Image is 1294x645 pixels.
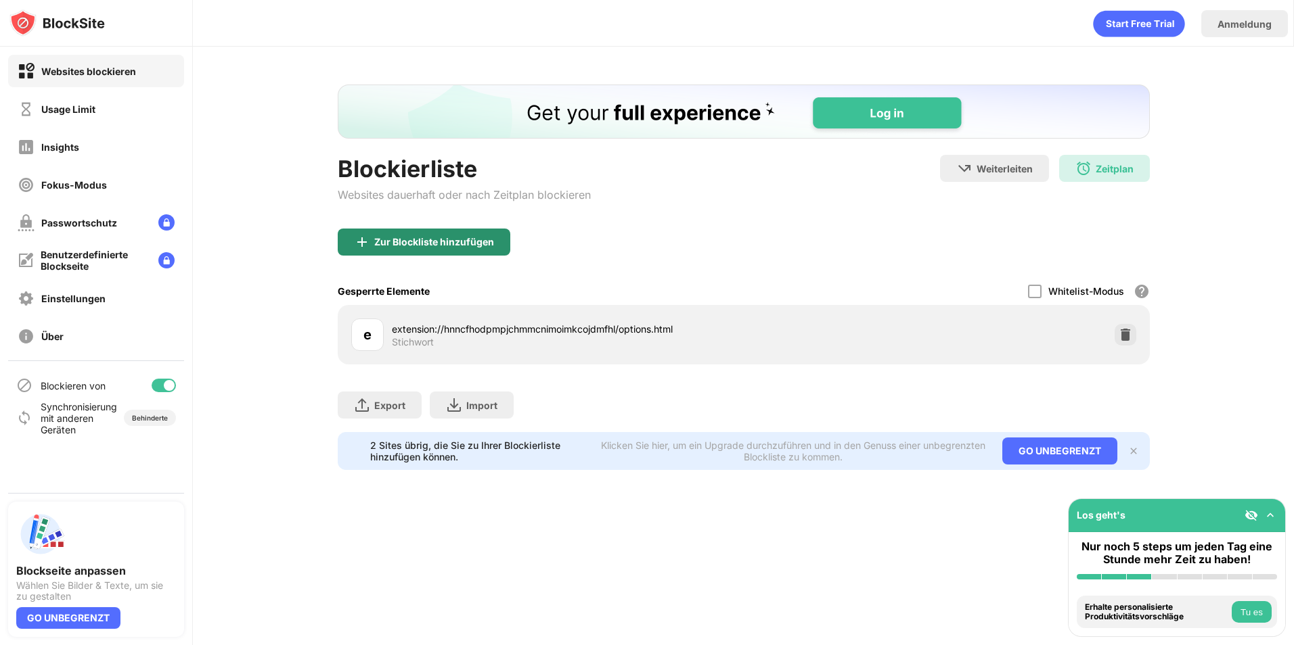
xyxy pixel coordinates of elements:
div: Insights [41,141,79,153]
img: time-usage-off.svg [18,101,35,118]
img: logo-blocksite.svg [9,9,105,37]
div: Wählen Sie Bilder & Texte, um sie zu gestalten [16,580,176,602]
img: block-on.svg [18,63,35,80]
img: lock-menu.svg [158,252,175,268]
img: eye-not-visible.svg [1245,508,1258,522]
div: Import [466,400,497,411]
div: Export [374,400,405,411]
div: Whitelist-Modus [1048,285,1124,297]
div: GO UNBEGRENZT [16,607,120,629]
div: Gesperrte Elemente [338,285,430,297]
div: Über [41,331,64,342]
div: extension://hnncfhodpmpjchmmcnimoimkcojdmfhl/options.html [392,322,744,336]
img: focus-off.svg [18,176,35,193]
div: 2 Sites übrig, die Sie zu Ihrer Blockierliste hinzufügen können. [370,439,593,462]
div: Anmeldung [1218,18,1272,30]
div: Zeitplan [1096,163,1134,174]
div: Websites blockieren [41,66,136,77]
div: Blockieren von [41,380,106,391]
div: Fokus-Modus [41,179,107,191]
div: Blockierliste [338,155,591,183]
div: Klicken Sie hier, um ein Upgrade durchzuführen und in den Genuss einer unbegrenzten Blockliste zu... [600,439,985,462]
img: about-off.svg [18,328,35,345]
img: settings-off.svg [18,290,35,307]
img: sync-icon.svg [16,410,32,426]
img: push-custom-page.svg [16,510,65,558]
div: Passwortschutz [41,217,117,229]
div: Synchronisierung mit anderen Geräten [41,401,110,435]
img: lock-menu.svg [158,214,175,231]
div: Einstellungen [41,293,106,304]
div: Erhalte personalisierte Produktivitätsvorschläge [1085,602,1228,622]
div: Behinderte [132,414,168,422]
img: customize-block-page-off.svg [18,252,34,268]
div: animation [1093,10,1185,37]
img: password-protection-off.svg [18,214,35,231]
img: x-button.svg [1128,446,1139,456]
div: Stichwort [392,336,434,348]
div: GO UNBEGRENZT [1002,437,1117,464]
div: Zur Blockliste hinzufügen [374,237,494,247]
div: Weiterleiten [977,163,1033,174]
div: Blockseite anpassen [16,564,176,577]
div: Nur noch 5 steps um jeden Tag eine Stunde mehr Zeit zu haben! [1077,540,1277,566]
iframe: Banner [338,85,1150,139]
div: Los geht's [1077,509,1125,521]
div: e [363,325,372,345]
div: Usage Limit [41,103,95,115]
img: insights-off.svg [18,139,35,156]
img: omni-setup-toggle.svg [1264,508,1277,522]
div: Websites dauerhaft oder nach Zeitplan blockieren [338,188,591,201]
button: Tu es [1232,601,1272,623]
img: blocking-icon.svg [16,377,32,393]
div: Benutzerdefinierte Blockseite [41,249,148,272]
